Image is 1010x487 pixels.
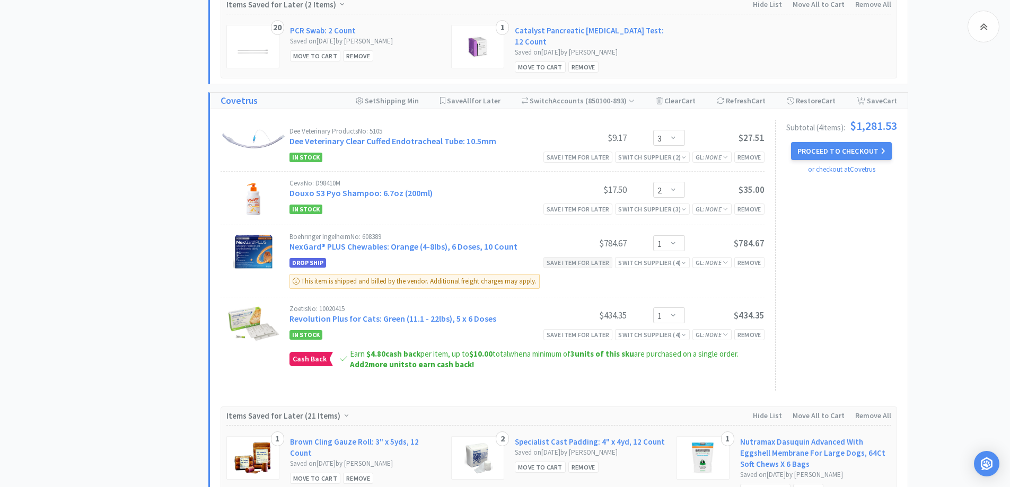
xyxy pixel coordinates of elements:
div: Remove [734,152,765,163]
a: Specialist Cast Padding: 4" x 4yd, 12 Count [515,436,665,447]
img: 5cff1d8f838e445486462169860d3e9c_25831.png [234,442,271,474]
div: Save item for later [543,203,613,215]
div: Saved on [DATE] by [PERSON_NAME] [290,36,441,47]
div: $434.35 [547,309,627,322]
div: Remove [343,50,373,61]
span: $434.35 [734,309,765,321]
span: Earn per item, up to total [350,349,508,359]
div: Move to Cart [515,462,566,473]
i: None [705,205,722,213]
div: 1 [271,431,284,446]
span: Drop Ship [289,258,326,268]
div: Saved on [DATE] by [PERSON_NAME] [740,470,891,481]
img: e96cc45b35374bc3a153767bb801466a_175340.png [237,31,269,63]
div: Dee Veterinary Products No: 5105 [289,128,547,135]
div: This item is shipped and billed by the vendor. Additional freight charges may apply. [289,274,540,289]
div: Remove [734,203,765,215]
span: Cart [883,96,897,105]
div: Shipping Min [356,93,419,109]
div: Saved on [DATE] by [PERSON_NAME] [290,458,441,470]
div: Refresh [717,93,766,109]
a: Catalyst Pancreatic [MEDICAL_DATA] Test: 12 Count [515,25,666,47]
span: GL: [696,331,728,339]
span: when a minimum of are purchased on a single order. [350,349,739,369]
span: Move All to Cart [793,411,845,420]
a: or checkout at Covetrus [808,165,875,174]
span: In Stock [289,205,322,214]
span: Remove All [855,411,891,420]
span: Cash Back [290,352,329,366]
button: Proceed to Checkout [791,142,892,160]
div: Save item for later [543,329,613,340]
div: 20 [271,20,284,35]
div: Move to Cart [290,50,341,61]
div: Switch Supplier ( 2 ) [618,152,686,162]
div: Ceva No: D98410M [289,180,547,187]
a: Covetrus [221,93,258,109]
strong: Add 2 more unit s to earn cash back! [350,359,474,369]
div: Accounts [522,93,635,109]
span: GL: [696,153,728,161]
div: Remove [734,329,765,340]
span: $4.80 [366,349,385,359]
span: GL: [696,205,728,213]
div: 2 [496,431,509,446]
div: Save item for later [543,257,613,268]
img: 7dbcece4bb724a9d8b6029f83a6bdbd8_350664.png [691,442,715,474]
a: Dee Veterinary Clear Cuffed Endotracheal Tube: 10.5mm [289,136,496,146]
div: Switch Supplier ( 4 ) [618,330,686,340]
span: All [463,96,471,105]
img: ae16af69a25a4d2cb890411ff3ffa392_283679.png [226,305,281,342]
div: Remove [343,473,373,484]
img: 54a169df3e49466a9443b79962157102_28241.png [461,442,495,474]
a: Douxo S3 Pyo Shampoo: 6.7oz (200ml) [289,188,433,198]
strong: 3 units of this sku [570,349,634,359]
div: Restore [787,93,836,109]
img: 0672c5f8764042648eb63ac31b5a8553_404042.png [242,180,265,217]
a: PCR Swab: 2 Count [290,25,356,36]
span: Cart [751,96,766,105]
i: None [705,331,722,339]
span: GL: [696,259,728,267]
div: $17.50 [547,183,627,196]
img: 97d8b53a2cc647b086522f40c8595edf_31876.png [221,128,287,152]
div: Open Intercom Messenger [974,451,999,476]
span: $27.51 [739,132,765,144]
div: Remove [734,257,765,268]
div: 1 [721,431,734,446]
div: Move to Cart [290,473,341,484]
i: None [705,153,722,161]
div: Subtotal ( 4 item s ): [786,120,897,131]
div: Save [857,93,897,109]
div: Saved on [DATE] by [PERSON_NAME] [515,47,666,58]
span: $35.00 [739,184,765,196]
span: Save for Later [447,96,500,105]
span: ( 850100-893 ) [584,96,635,105]
div: Clear [656,93,696,109]
div: $784.67 [547,237,627,250]
div: Switch Supplier ( 4 ) [618,258,686,268]
span: In Stock [289,330,322,340]
span: Hide List [753,411,782,420]
span: Cart [681,96,696,105]
div: Zoetis No: 10020415 [289,305,547,312]
a: Brown Cling Gauze Roll: 3" x 5yds, 12 Count [290,436,441,458]
span: 21 Items [308,411,338,421]
a: Revolution Plus for Cats: Green (11.1 - 22lbs), 5 x 6 Doses [289,313,496,324]
a: NexGard® PLUS Chewables: Orange (4-8lbs), 6 Doses, 10 Count [289,241,517,252]
img: d333e00cbb7043bda7dee01ebf295137_630097.png [233,233,273,270]
div: $9.17 [547,131,627,144]
span: Switch [530,96,552,105]
div: Switch Supplier ( 3 ) [618,204,686,214]
span: $10.00 [469,349,493,359]
div: Remove [568,462,599,473]
div: 1 [496,20,509,35]
i: None [705,259,722,267]
a: Nutramax Dasuquin Advanced With Eggshell Membrane For Large Dogs, 64Ct Soft Chews X 6 Bags [740,436,891,470]
span: $1,281.53 [850,120,897,131]
span: Items Saved for Later ( ) [226,411,343,421]
span: Set [365,96,376,105]
span: $784.67 [734,237,765,249]
div: Move to Cart [515,61,566,73]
